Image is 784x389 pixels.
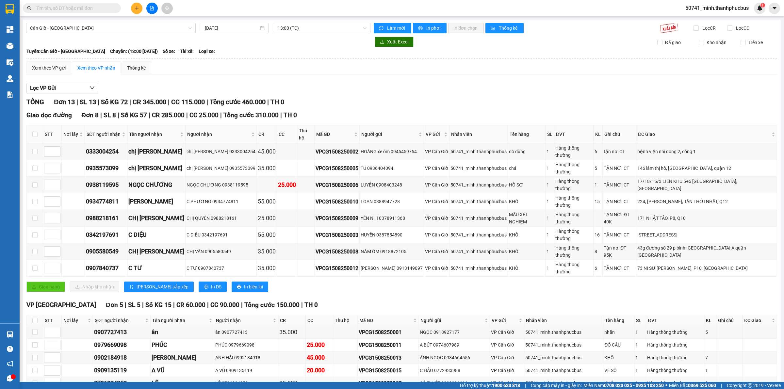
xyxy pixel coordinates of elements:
[86,147,126,156] div: 0333004254
[244,283,263,290] span: In biên lai
[85,260,127,277] td: 0907840737
[210,301,239,309] span: CC 90.000
[199,48,215,55] span: Loại xe:
[491,329,523,336] div: VP Cần Giờ
[180,48,194,55] span: Tài xế:
[85,143,127,160] td: 0333004254
[604,244,635,259] div: Tận nơi ĐT 95K
[316,148,358,156] div: VPCG1508250002
[142,301,144,309] span: |
[509,165,544,172] div: chả
[700,24,717,32] span: Lọc CR
[70,282,119,292] button: downloadNhập kho nhận
[387,38,408,45] span: Xuất Excel
[86,230,126,239] div: 0342197691
[118,111,119,119] span: |
[425,198,448,205] div: VP Cần Giờ
[7,42,13,49] img: warehouse-icon
[361,165,423,172] div: TÚ 0936404094
[361,148,423,155] div: HOÀNG xe ôm 0945459754
[258,214,276,223] div: 25.000
[374,23,411,33] button: syncLàm mới
[258,264,276,273] div: 35.000
[30,23,192,33] span: Cần Giờ - Sài Gòn
[316,264,358,272] div: VPCG1508250012
[704,39,729,46] span: Kho nhận
[128,180,184,189] div: NGỌC CHƯƠNG
[106,301,123,309] span: Đơn 5
[128,164,184,173] div: chị [PERSON_NAME]
[424,210,449,227] td: VP Cần Giờ
[173,301,175,309] span: |
[207,301,209,309] span: |
[595,248,601,255] div: 8
[546,125,554,143] th: SL
[101,98,128,106] span: Số KG 72
[7,26,13,33] img: dashboard-icon
[547,231,553,238] div: 1
[637,165,776,172] div: 146 lâm thị hồ, [GEOGRAPHIC_DATA], quận 12
[604,198,635,205] div: TẬN NƠI CT
[152,317,207,324] span: Tên người nhận
[43,125,62,143] th: STT
[315,193,360,210] td: VPCG1508250010
[146,3,158,14] button: file-add
[555,228,592,242] div: Hàng thông thường
[151,326,214,339] td: ân
[361,181,423,188] div: LUYỆN 0908403248
[187,231,255,238] div: C DIỆU 0342197691
[761,3,764,8] span: 1
[547,248,553,255] div: 1
[237,284,241,290] span: printer
[93,326,151,339] td: 0907727413
[204,284,208,290] span: printer
[205,24,259,32] input: 15/08/2025
[555,244,592,259] div: Hàng thông thường
[375,37,414,47] button: downloadXuất Excel
[86,214,126,223] div: 0988218161
[284,111,297,119] span: TH 0
[95,317,144,324] span: SĐT người nhận
[509,248,544,255] div: KHÔ
[425,231,448,238] div: VP Cần Giờ
[26,301,96,309] span: VP [GEOGRAPHIC_DATA]
[54,98,75,106] span: Đơn 13
[315,243,360,260] td: VPCG1508250008
[86,197,126,206] div: 0934774811
[315,227,360,243] td: VPCG1508250003
[26,111,72,119] span: Giao dọc đường
[7,75,13,82] img: warehouse-icon
[760,3,765,8] sup: 1
[424,143,449,160] td: VP Cần Giờ
[186,111,188,119] span: |
[637,148,776,155] div: bệnh viện nhi đồng 2, cổng 1
[555,144,592,159] div: Hàng thông thường
[165,6,169,10] span: aim
[128,147,184,156] div: chị [PERSON_NAME]
[315,160,360,177] td: VPCG1508250005
[26,83,98,93] button: Lọc VP Gửi
[128,214,184,223] div: CHỊ [PERSON_NAME]
[509,211,544,225] div: MẪU XÉT NGHIỆM
[603,125,636,143] th: Ghi chú
[301,301,303,309] span: |
[216,317,271,324] span: Người nhận
[187,131,250,138] span: Người nhận
[278,180,296,189] div: 25.000
[646,315,704,326] th: ĐVT
[129,98,131,106] span: |
[124,282,194,292] button: sort-ascending[PERSON_NAME] sắp xếp
[127,210,186,227] td: CHỊ QUYÊN
[258,197,276,206] div: 55.000
[594,125,603,143] th: KL
[508,125,545,143] th: Tên hàng
[485,23,524,33] button: bar-chartThống kê
[306,315,333,326] th: CC
[387,24,406,32] span: Làm mới
[32,64,66,72] div: Xem theo VP gửi
[94,328,149,337] div: 0907727413
[638,131,770,138] span: ĐC Giao
[316,214,358,222] div: VPCG1508250009
[36,5,113,12] input: Tìm tên, số ĐT hoặc mã đơn
[660,23,678,33] img: 9k=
